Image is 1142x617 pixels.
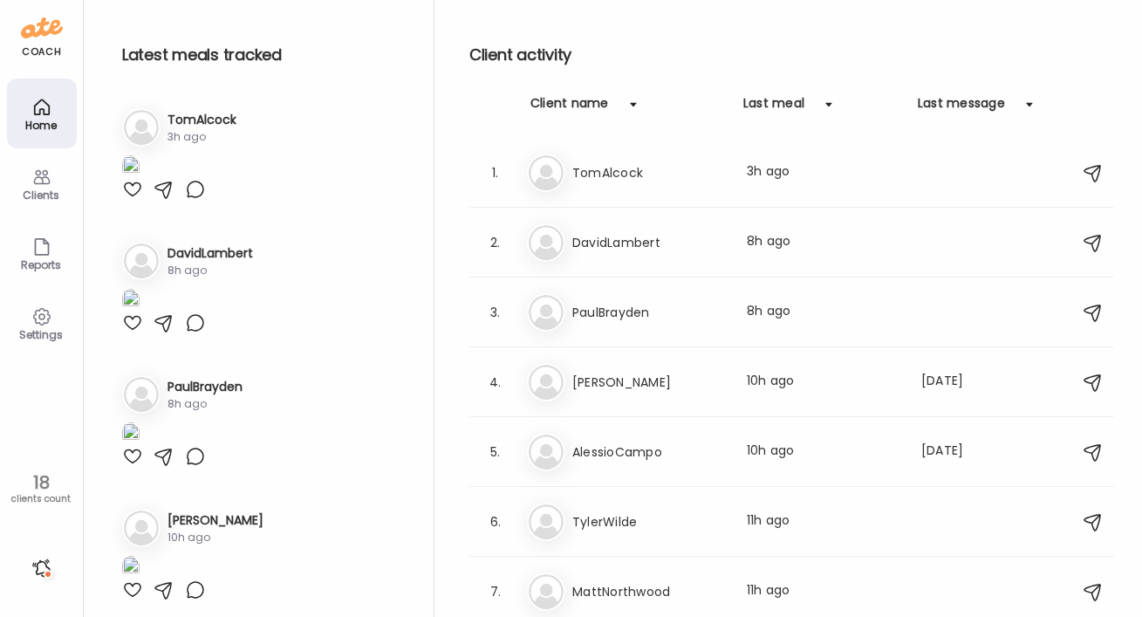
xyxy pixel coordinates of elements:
div: 11h ago [747,511,900,532]
h3: DavidLambert [572,232,726,253]
div: 18 [6,472,77,493]
img: bg-avatar-default.svg [529,504,564,539]
h3: [PERSON_NAME] [168,511,263,530]
div: 3. [485,302,506,323]
div: Last message [918,94,1005,122]
div: 3h ago [168,129,236,145]
div: Last meal [743,94,804,122]
div: 1. [485,162,506,183]
div: 5. [485,442,506,463]
h3: MattNorthwood [572,581,726,602]
div: 10h ago [168,530,263,545]
img: bg-avatar-default.svg [124,511,159,545]
img: bg-avatar-default.svg [124,243,159,278]
img: bg-avatar-default.svg [529,225,564,260]
img: images%2F4q0gtjBHgabz9Cz4GMDkGufGSkS2%2FHfeCAfy8XCn2x6qKfM7u%2FYLAaziKzM3LiCWMTShCN_1080 [122,155,140,179]
div: Settings [10,329,73,340]
h2: Client activity [469,42,1114,68]
h3: PaulBrayden [572,302,726,323]
h3: TylerWilde [572,511,726,532]
img: ate [21,14,63,42]
img: bg-avatar-default.svg [124,377,159,412]
img: bg-avatar-default.svg [529,365,564,400]
div: [DATE] [921,442,989,463]
div: 10h ago [747,442,900,463]
img: bg-avatar-default.svg [529,295,564,330]
h3: DavidLambert [168,244,253,263]
h3: AlessioCampo [572,442,726,463]
h2: Latest meals tracked [122,42,406,68]
h3: TomAlcock [572,162,726,183]
img: bg-avatar-default.svg [529,435,564,470]
div: Clients [10,189,73,201]
div: 8h ago [168,396,243,412]
div: [DATE] [921,372,989,393]
img: images%2FV1qzwTS9N1SvZbp3wSgTYDvEwJF3%2Fnq4QNJDzrQv4oHxucKA9%2FecBvlAbl3UuVeecpoSgH_1080 [122,422,140,446]
div: 10h ago [747,372,900,393]
div: 8h ago [168,263,253,278]
div: coach [22,45,61,59]
h3: PaulBrayden [168,378,243,396]
div: 7. [485,581,506,602]
div: 11h ago [747,581,900,602]
div: 2. [485,232,506,253]
div: Reports [10,259,73,271]
h3: TomAlcock [168,111,236,129]
img: images%2FBnHkBAM1QSgnA31LXlwQUX0Mzm43%2FSoxBZ4cWMAaBwuUfbOBV%2FTZJsnCd2bstgWak8cZuA_1080 [122,289,140,312]
img: bg-avatar-default.svg [529,155,564,190]
img: bg-avatar-default.svg [124,110,159,145]
h3: [PERSON_NAME] [572,372,726,393]
div: Client name [530,94,609,122]
div: 6. [485,511,506,532]
div: 8h ago [747,302,900,323]
div: 8h ago [747,232,900,253]
img: bg-avatar-default.svg [529,574,564,609]
img: images%2FDymDbWZjWyQUJZwdJ9hac6UQAPa2%2FOWgwPQvcQky8QkfkwNE2%2F7pK2MN58v21F7CkZnMww_1080 [122,556,140,579]
div: Home [10,120,73,131]
div: clients count [6,493,77,505]
div: 4. [485,372,506,393]
div: 3h ago [747,162,900,183]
